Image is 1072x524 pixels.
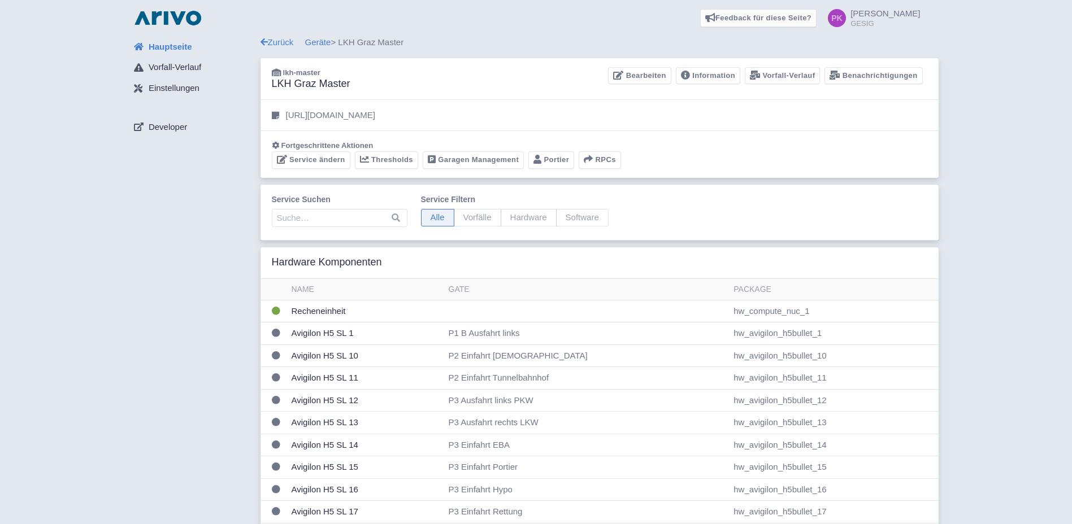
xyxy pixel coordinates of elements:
[287,501,444,523] td: Avigilon H5 SL 17
[287,322,444,345] td: Avigilon H5 SL 1
[261,36,939,49] div: > LKH Graz Master
[700,9,817,27] a: Feedback für diese Seite?
[729,322,938,345] td: hw_avigilon_h5bullet_1
[149,41,192,54] span: Hauptseite
[501,209,557,226] span: Hardware
[729,300,938,322] td: hw_compute_nuc_1
[423,151,524,169] a: Garagen Management
[444,412,730,434] td: P3 Ausfahrt rechts LKW
[729,389,938,412] td: hw_avigilon_h5bullet_12
[821,9,920,27] a: [PERSON_NAME] GESIG
[444,344,730,367] td: P2 Einfahrt [DEMOGRAPHIC_DATA]
[528,151,574,169] a: Portier
[287,344,444,367] td: Avigilon H5 SL 10
[125,57,261,78] a: Vorfall-Verlauf
[287,300,444,322] td: Recheneinheit
[125,78,261,99] a: Einstellungen
[729,412,938,434] td: hw_avigilon_h5bullet_13
[281,141,374,150] span: Fortgeschrittene Aktionen
[272,194,407,206] label: Service suchen
[421,209,454,226] span: Alle
[444,478,730,501] td: P3 Einfahrt Hypo
[676,67,740,85] a: Information
[287,367,444,390] td: Avigilon H5 SL 11
[850,20,920,27] small: GESIG
[132,9,204,27] img: logo
[824,67,922,85] a: Benachrichtigungen
[444,501,730,523] td: P3 Einfahrt Rettung
[125,116,261,138] a: Developer
[579,151,621,169] button: RPCs
[287,412,444,434] td: Avigilon H5 SL 13
[149,61,201,74] span: Vorfall-Verlauf
[444,456,730,479] td: P3 Einfahrt Portier
[444,279,730,300] th: Gate
[149,82,199,95] span: Einstellungen
[850,8,920,18] span: [PERSON_NAME]
[272,209,407,227] input: Suche…
[444,389,730,412] td: P3 Ausfahrt links PKW
[745,67,820,85] a: Vorfall-Verlauf
[149,121,187,134] span: Developer
[729,344,938,367] td: hw_avigilon_h5bullet_10
[454,209,501,226] span: Vorfälle
[608,67,671,85] a: Bearbeiten
[287,389,444,412] td: Avigilon H5 SL 12
[261,37,294,47] a: Zurück
[444,322,730,345] td: P1 B Ausfahrt links
[272,256,382,269] h3: Hardware Komponenten
[287,279,444,300] th: Name
[444,367,730,390] td: P2 Einfahrt Tunnelbahnhof
[355,151,418,169] a: Thresholds
[729,456,938,479] td: hw_avigilon_h5bullet_15
[729,367,938,390] td: hw_avigilon_h5bullet_11
[729,434,938,456] td: hw_avigilon_h5bullet_14
[444,434,730,456] td: P3 Einfahrt EBA
[272,151,350,169] a: Service ändern
[729,478,938,501] td: hw_avigilon_h5bullet_16
[283,68,320,77] span: lkh-master
[556,209,609,226] span: Software
[286,109,375,122] p: [URL][DOMAIN_NAME]
[287,456,444,479] td: Avigilon H5 SL 15
[421,194,609,206] label: Service filtern
[125,36,261,58] a: Hauptseite
[272,78,350,90] h3: LKH Graz Master
[729,279,938,300] th: Package
[729,501,938,523] td: hw_avigilon_h5bullet_17
[287,434,444,456] td: Avigilon H5 SL 14
[305,37,331,47] a: Geräte
[287,478,444,501] td: Avigilon H5 SL 16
